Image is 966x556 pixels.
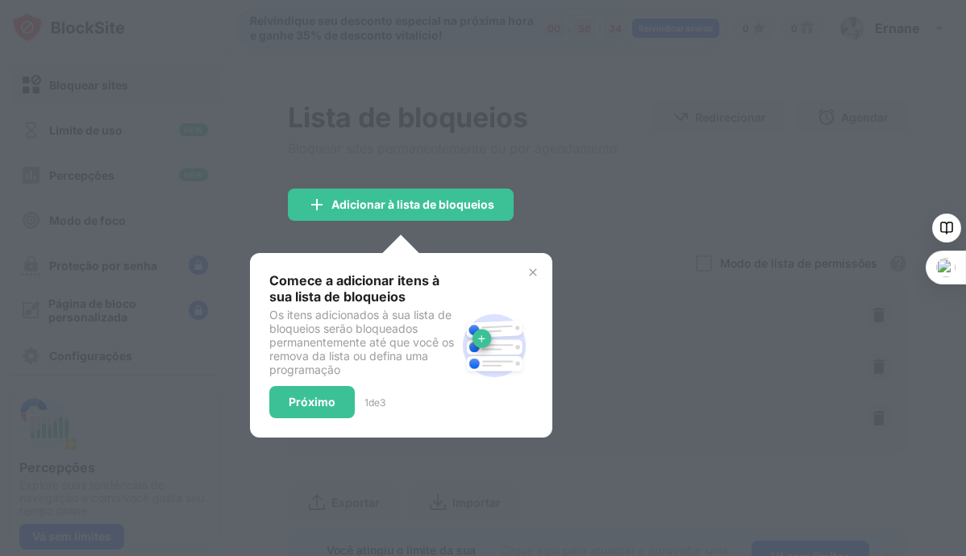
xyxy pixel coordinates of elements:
font: Comece a adicionar itens à sua lista de bloqueios [269,272,439,305]
font: Próximo [289,395,335,409]
font: Adicionar à lista de bloqueios [331,197,494,211]
img: x-button.svg [527,266,539,279]
font: 1 [364,396,368,409]
font: de [368,396,380,409]
img: block-site.svg [456,307,533,384]
font: 3 [380,396,385,409]
font: Os itens adicionados à sua lista de bloqueios serão bloqueados permanentemente até que você os re... [269,308,454,376]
